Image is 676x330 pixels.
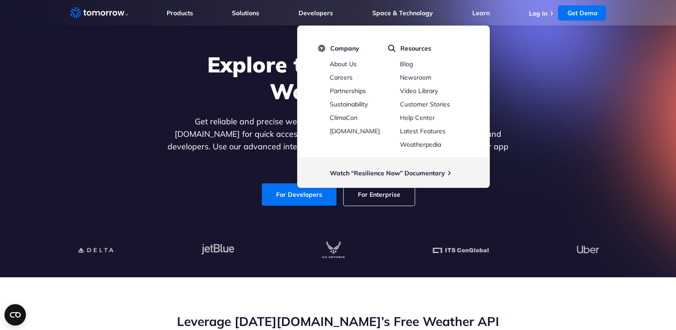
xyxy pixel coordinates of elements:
a: Space & Technology [372,9,433,17]
a: About Us [330,60,357,68]
a: Help Center [400,114,435,122]
a: Newsroom [400,73,431,81]
a: Get Demo [558,5,606,21]
a: For Enterprise [344,183,415,206]
a: Solutions [232,9,259,17]
a: [DOMAIN_NAME] [330,127,380,135]
a: ClimaCon [330,114,357,122]
a: Products [167,9,193,17]
p: Get reliable and precise weather data through our free API. Count on [DATE][DOMAIN_NAME] for quic... [166,115,511,165]
a: Careers [330,73,353,81]
a: Weatherpedia [400,140,441,148]
a: Log In [529,9,547,17]
img: magnifier.svg [388,44,396,52]
a: Home link [70,6,128,20]
h2: Leverage [DATE][DOMAIN_NAME]’s Free Weather API [70,313,606,330]
a: For Developers [262,183,336,206]
span: Resources [400,44,431,52]
a: Blog [400,60,413,68]
button: Open CMP widget [4,304,26,326]
a: Customer Stories [400,100,450,108]
a: Latest Features [400,127,445,135]
a: Learn [472,9,490,17]
a: Video Library [400,87,438,95]
a: Developers [298,9,333,17]
a: Sustainability [330,100,368,108]
a: Watch “Resilience Now” Documentary [330,169,445,177]
span: Company [330,44,359,52]
a: Partnerships [330,87,366,95]
img: tio-logo-icon.svg [318,44,326,52]
h1: Explore the World’s Best Weather API [166,51,511,105]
